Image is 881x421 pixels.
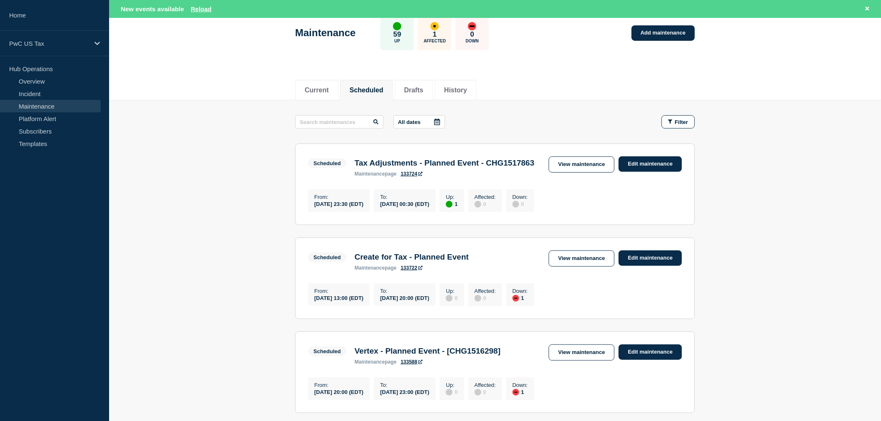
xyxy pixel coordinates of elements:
button: Current [305,87,329,94]
p: Affected [424,39,446,43]
a: 133588 [401,359,422,365]
button: All dates [393,115,445,129]
div: disabled [475,389,481,396]
p: Down : [513,382,528,388]
div: disabled [475,295,481,302]
a: View maintenance [549,250,615,267]
p: Up : [446,194,458,200]
p: All dates [398,119,421,125]
div: [DATE] 20:00 (EDT) [380,294,429,301]
p: PwC US Tax [9,40,89,47]
a: Edit maintenance [619,344,682,360]
p: page [355,359,397,365]
p: Down : [513,288,528,294]
div: 0 [446,388,458,396]
div: disabled [513,201,519,208]
div: 0 [513,200,528,208]
p: 0 [470,30,474,39]
div: [DATE] 00:30 (EDT) [380,200,429,207]
button: History [444,87,467,94]
button: Scheduled [350,87,383,94]
p: From : [314,194,363,200]
p: page [355,265,397,271]
h1: Maintenance [295,27,356,39]
div: down [513,389,519,396]
div: down [468,22,476,30]
h3: Tax Adjustments - Planned Event - CHG1517863 [355,158,535,168]
div: [DATE] 23:00 (EDT) [380,388,429,395]
div: down [513,295,519,302]
div: disabled [475,201,481,208]
div: 1 [513,388,528,396]
p: Affected : [475,382,496,388]
div: 1 [513,294,528,302]
a: View maintenance [549,156,615,173]
p: Up : [446,382,458,388]
div: 0 [446,294,458,302]
div: 0 [475,388,496,396]
p: From : [314,288,363,294]
p: To : [380,382,429,388]
p: Affected : [475,288,496,294]
p: To : [380,194,429,200]
p: Down [466,39,479,43]
p: Up : [446,288,458,294]
h3: Vertex - Planned Event - [CHG1516298] [355,347,501,356]
div: Scheduled [314,254,341,260]
p: page [355,171,397,177]
a: View maintenance [549,344,615,361]
span: maintenance [355,265,385,271]
div: [DATE] 20:00 (EDT) [314,388,363,395]
div: 1 [446,200,458,208]
span: Filter [675,119,688,125]
a: 133724 [401,171,422,177]
span: maintenance [355,359,385,365]
p: From : [314,382,363,388]
a: 133722 [401,265,422,271]
a: Add maintenance [632,25,695,41]
p: Down : [513,194,528,200]
div: Scheduled [314,348,341,354]
div: disabled [446,295,453,302]
div: [DATE] 23:30 (EDT) [314,200,363,207]
h3: Create for Tax - Planned Event [355,253,469,262]
button: Drafts [404,87,423,94]
p: To : [380,288,429,294]
p: 1 [433,30,437,39]
input: Search maintenances [295,115,383,129]
span: maintenance [355,171,385,177]
p: Affected : [475,194,496,200]
div: up [446,201,453,208]
span: New events available [121,5,184,12]
div: up [393,22,401,30]
p: 59 [393,30,401,39]
a: Edit maintenance [619,156,682,172]
a: Edit maintenance [619,250,682,266]
div: 0 [475,294,496,302]
button: Filter [662,115,695,129]
div: 0 [475,200,496,208]
div: affected [431,22,439,30]
button: Reload [191,5,212,12]
div: disabled [446,389,453,396]
p: Up [394,39,400,43]
div: Scheduled [314,160,341,166]
div: [DATE] 13:00 (EDT) [314,294,363,301]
